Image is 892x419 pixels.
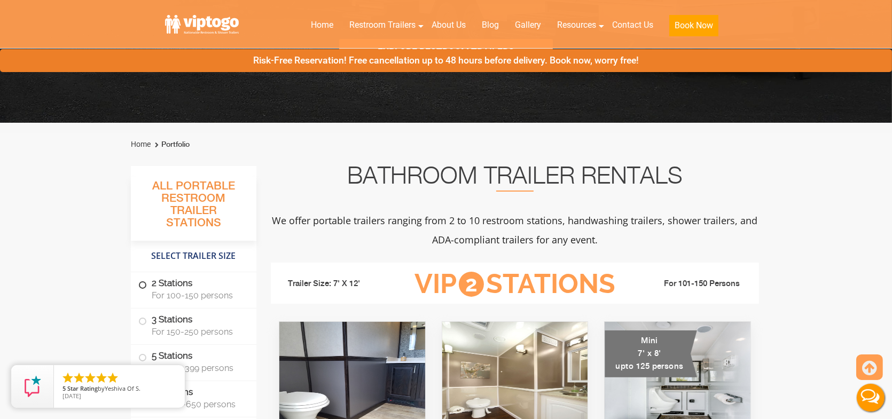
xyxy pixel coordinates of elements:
a: Restroom Trailers [341,13,424,37]
label: 2 Stations [138,272,249,305]
li:  [84,371,97,384]
li:  [106,371,119,384]
p: We offer portable trailers ranging from 2 to 10 restroom stations, handwashing trailers, shower t... [271,211,759,249]
img: Review Rating [22,376,43,397]
a: Home [131,140,151,148]
h3: VIP Stations [398,270,632,299]
span: 2 [459,272,484,297]
h3: All Portable Restroom Trailer Stations [131,177,256,241]
label: 3 Stations [138,309,249,342]
a: Home [303,13,341,37]
a: About Us [424,13,474,37]
li:  [61,371,74,384]
label: 5 Stations [138,345,249,378]
span: [DATE] [62,392,81,400]
a: Blog [474,13,507,37]
label: 8 Stations [138,381,249,414]
span: For 400-650 persons [152,399,244,409]
div: Mini 7' x 8' upto 125 persons [605,330,697,377]
h2: Bathroom Trailer Rentals [271,166,759,192]
li: For 101-150 Persons [632,278,752,290]
span: 5 [62,384,66,392]
li:  [95,371,108,384]
span: by [62,385,176,393]
a: Contact Us [604,13,661,37]
span: For 150-250 persons [152,327,244,337]
li: Trailer Size: 7' X 12' [278,268,398,300]
li: Portfolio [152,138,190,151]
button: Live Chat [849,376,892,419]
button: Book Now [669,15,718,36]
a: Book Now [661,13,726,43]
a: Resources [549,13,604,37]
li:  [73,371,85,384]
span: For 200-399 persons [152,363,244,373]
span: Yeshiva Of S. [105,384,140,392]
span: Star Rating [67,384,98,392]
h4: Select Trailer Size [131,246,256,266]
span: For 100-150 persons [152,290,244,301]
a: Gallery [507,13,549,37]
